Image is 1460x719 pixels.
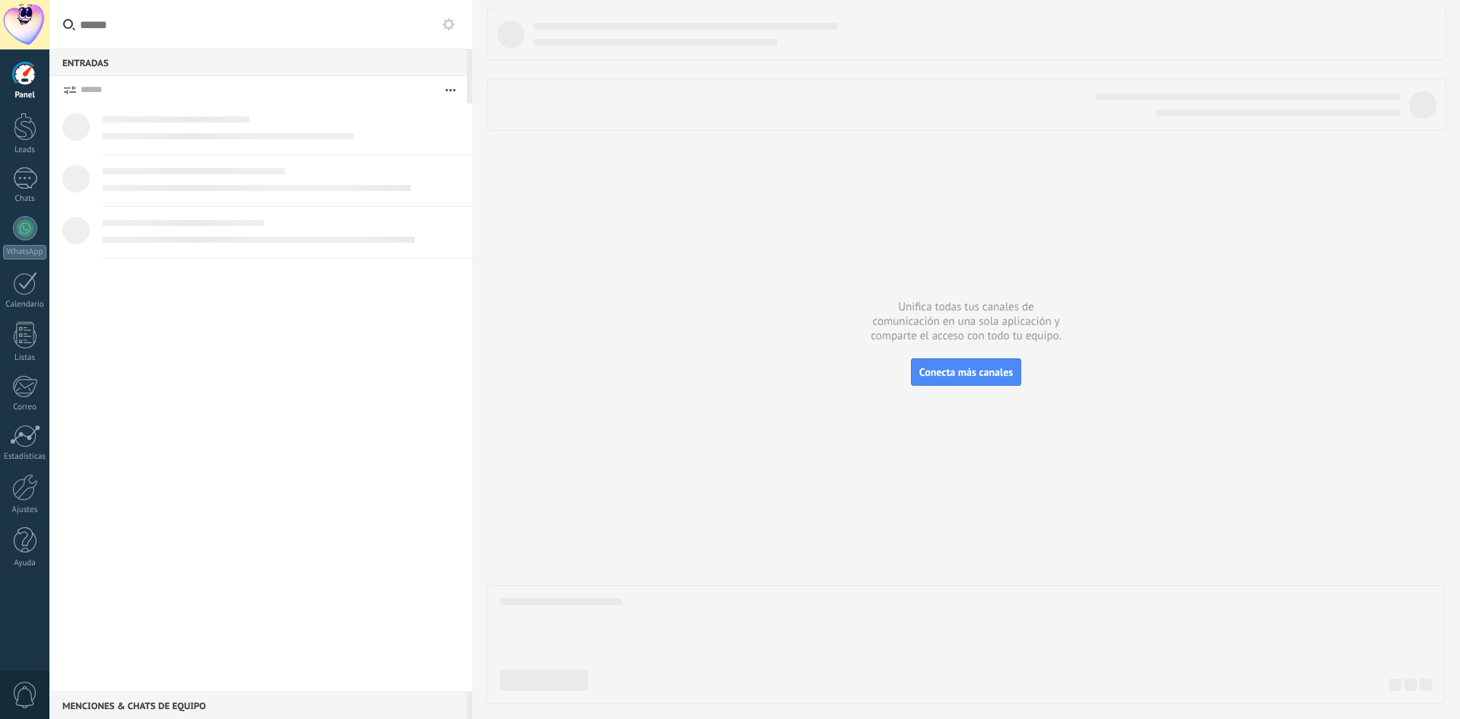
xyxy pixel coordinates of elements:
[3,402,47,412] div: Correo
[3,505,47,515] div: Ajustes
[3,245,46,259] div: WhatsApp
[3,300,47,310] div: Calendario
[911,358,1021,386] button: Conecta más canales
[3,145,47,155] div: Leads
[3,91,47,100] div: Panel
[919,365,1013,379] span: Conecta más canales
[49,692,467,719] div: Menciones & Chats de equipo
[3,452,47,462] div: Estadísticas
[3,353,47,363] div: Listas
[3,558,47,568] div: Ayuda
[3,194,47,204] div: Chats
[49,49,467,76] div: Entradas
